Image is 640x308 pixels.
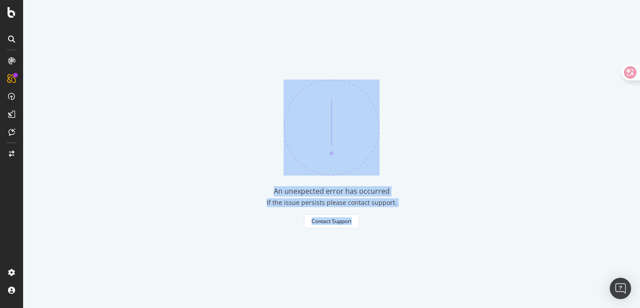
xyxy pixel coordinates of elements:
[610,278,631,299] div: Open Intercom Messenger
[267,198,397,207] div: If the issue persists please contact support.
[284,80,380,176] img: 370bne1z.png
[312,217,352,225] div: Contact Support
[274,186,390,196] div: An unexpected error has occurred
[304,214,359,228] button: Contact Support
